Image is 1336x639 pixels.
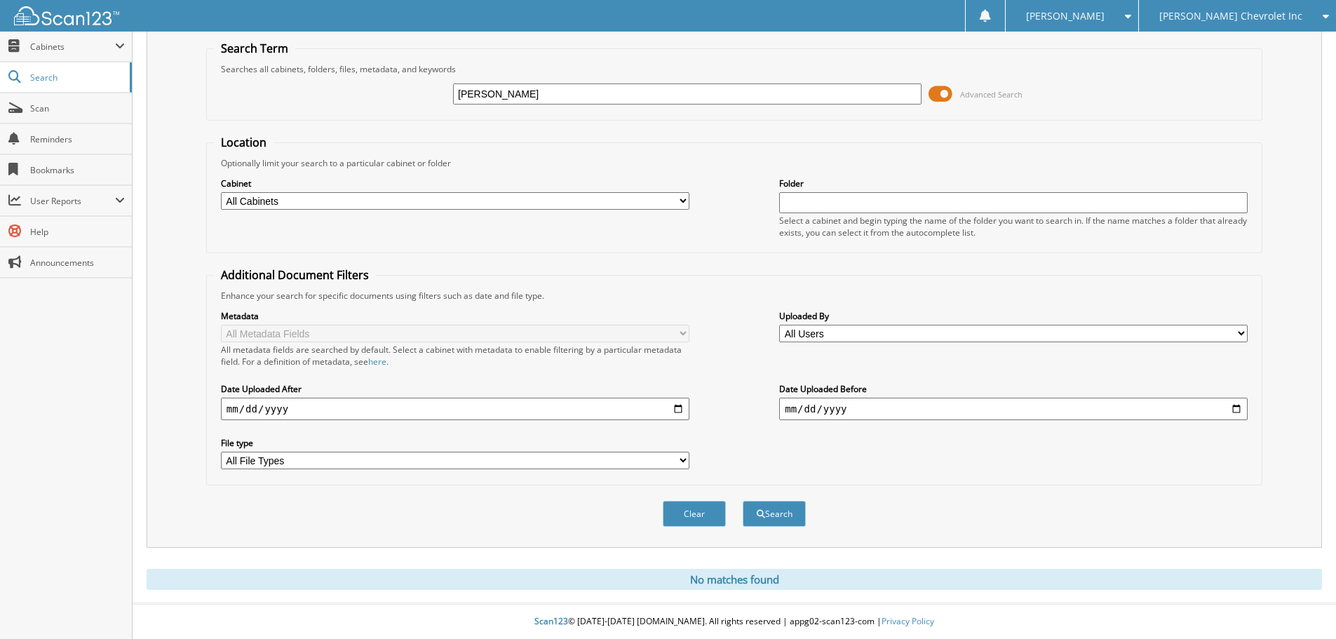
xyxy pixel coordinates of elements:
div: Optionally limit your search to a particular cabinet or folder [214,157,1255,169]
div: No matches found [147,569,1322,590]
label: Cabinet [221,177,689,189]
span: Reminders [30,133,125,145]
span: Scan123 [534,615,568,627]
label: Folder [779,177,1248,189]
span: [PERSON_NAME] [1026,12,1105,20]
input: end [779,398,1248,420]
div: All metadata fields are searched by default. Select a cabinet with metadata to enable filtering b... [221,344,689,368]
div: Enhance your search for specific documents using filters such as date and file type. [214,290,1255,302]
span: Advanced Search [960,89,1023,100]
a: Privacy Policy [882,615,934,627]
a: here [368,356,386,368]
label: Date Uploaded Before [779,383,1248,395]
span: [PERSON_NAME] Chevrolet Inc [1159,12,1302,20]
div: © [DATE]-[DATE] [DOMAIN_NAME]. All rights reserved | appg02-scan123-com | [133,605,1336,639]
span: User Reports [30,195,115,207]
input: start [221,398,689,420]
legend: Location [214,135,274,150]
label: Date Uploaded After [221,383,689,395]
span: Search [30,72,123,83]
button: Clear [663,501,726,527]
label: Metadata [221,310,689,322]
button: Search [743,501,806,527]
span: Bookmarks [30,164,125,176]
iframe: Chat Widget [1266,572,1336,639]
div: Searches all cabinets, folders, files, metadata, and keywords [214,63,1255,75]
span: Help [30,226,125,238]
span: Announcements [30,257,125,269]
label: File type [221,437,689,449]
legend: Additional Document Filters [214,267,376,283]
span: Scan [30,102,125,114]
span: Cabinets [30,41,115,53]
div: Select a cabinet and begin typing the name of the folder you want to search in. If the name match... [779,215,1248,238]
img: scan123-logo-white.svg [14,6,119,25]
legend: Search Term [214,41,295,56]
label: Uploaded By [779,310,1248,322]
